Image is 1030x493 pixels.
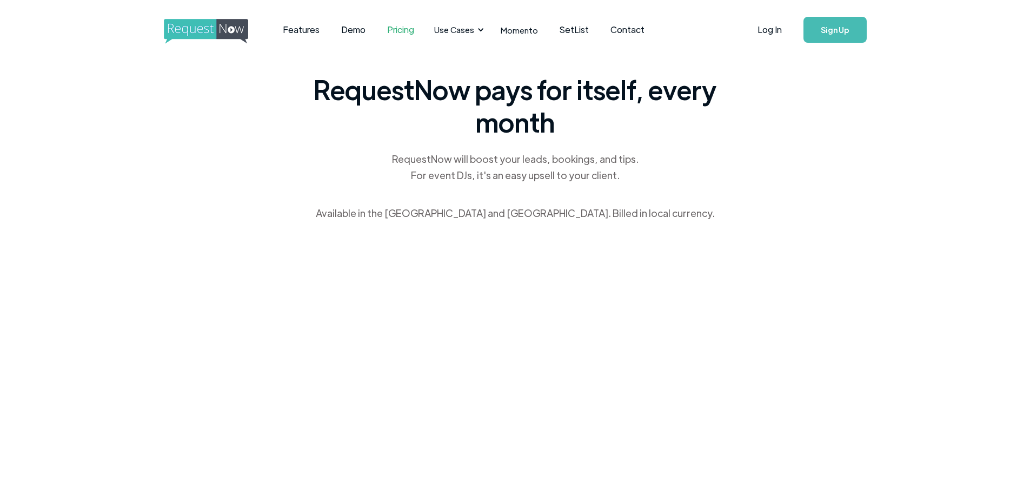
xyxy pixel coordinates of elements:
span: RequestNow pays for itself, every month [310,73,721,138]
a: home [164,19,245,41]
a: Features [272,13,330,47]
a: Log In [747,11,793,49]
div: Use Cases [428,13,487,47]
a: Pricing [376,13,425,47]
a: Contact [600,13,655,47]
img: requestnow logo [164,19,268,44]
a: SetList [549,13,600,47]
a: Sign Up [803,17,867,43]
a: Demo [330,13,376,47]
div: Use Cases [434,24,474,36]
div: Available in the [GEOGRAPHIC_DATA] and [GEOGRAPHIC_DATA]. Billed in local currency. [316,205,715,221]
div: RequestNow will boost your leads, bookings, and tips. For event DJs, it's an easy upsell to your ... [391,151,640,183]
a: Momento [490,14,549,46]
